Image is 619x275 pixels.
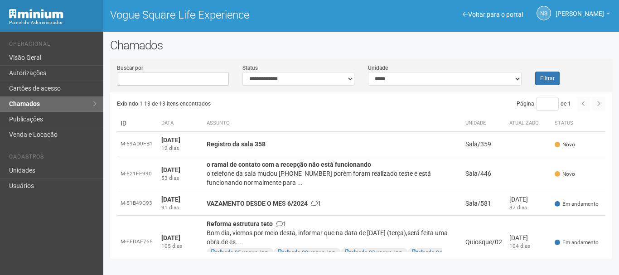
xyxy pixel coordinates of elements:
[117,156,158,191] td: M-E21FF990
[345,249,402,256] a: telhado 03 vogue .jpg
[161,242,199,250] div: 105 dias
[517,101,571,107] span: Página de 1
[117,216,158,268] td: M-FEDAF765
[556,11,610,19] a: [PERSON_NAME]
[462,216,506,268] td: Quiosque/02
[9,9,63,19] img: Minium
[161,166,180,174] strong: [DATE]
[276,220,286,227] span: 1
[311,200,321,207] span: 1
[207,200,308,207] strong: VAZAMENTO DESDE O MES 6/2024
[161,196,180,203] strong: [DATE]
[537,6,551,20] a: NS
[203,115,462,132] th: Assunto
[117,64,143,72] label: Buscar por
[506,115,551,132] th: Atualizado
[462,191,506,216] td: Sala/581
[555,239,599,246] span: Em andamento
[161,234,180,241] strong: [DATE]
[211,249,268,256] a: telhado 05 vogue .jpg
[535,72,560,85] button: Filtrar
[207,169,458,187] div: o telefone da sala mudou [PHONE_NUMBER] porém foram realizado teste e está funcionando normalment...
[368,64,388,72] label: Unidade
[509,195,547,204] div: [DATE]
[555,170,575,178] span: Novo
[110,9,354,21] h1: Vogue Square Life Experience
[117,97,362,111] div: Exibindo 1-13 de 13 itens encontrados
[509,243,530,249] span: 104 dias
[207,140,266,148] strong: Registro da sala 358
[207,220,273,227] strong: Reforma estrutura teto
[556,1,604,17] span: Nicolle Silva
[242,64,258,72] label: Status
[161,174,199,182] div: 53 dias
[509,233,547,242] div: [DATE]
[9,41,97,50] li: Operacional
[117,191,158,216] td: M-51B49C93
[158,115,203,132] th: Data
[161,136,180,144] strong: [DATE]
[462,115,506,132] th: Unidade
[110,39,612,52] h2: Chamados
[9,19,97,27] div: Painel do Administrador
[207,228,458,246] div: Bom dia, viemos por meio desta, informar que na data de [DATE] (terça),será feita uma obra de es...
[161,204,199,212] div: 91 dias
[462,132,506,156] td: Sala/359
[117,115,158,132] td: ID
[463,11,523,18] a: Voltar para o portal
[462,156,506,191] td: Sala/446
[9,154,97,163] li: Cadastros
[278,249,335,256] a: telhado 02 vogue .jpg
[117,132,158,156] td: M-59AD0FB1
[555,141,575,149] span: Novo
[555,200,599,208] span: Em andamento
[509,204,527,211] span: 87 dias
[207,161,371,168] strong: o ramal de contato com a recepção não está funcionando
[161,145,199,152] div: 12 dias
[551,115,605,132] th: Status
